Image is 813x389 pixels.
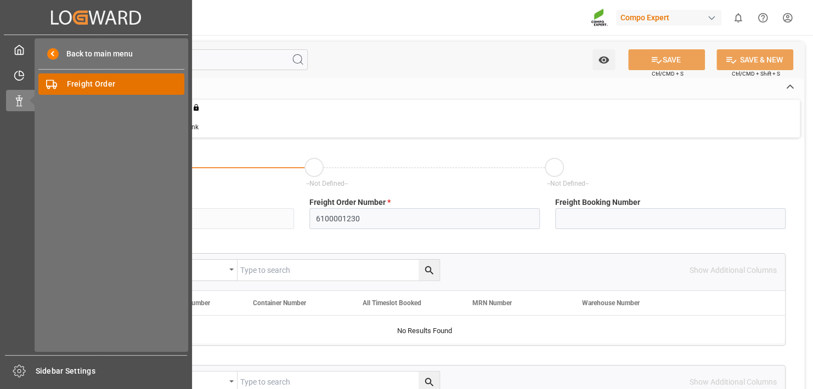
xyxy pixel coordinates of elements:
span: --Not Defined-- [547,180,589,187]
span: MRN Number [472,299,512,307]
div: Equals [161,374,225,386]
span: Warehouse Number [582,299,640,307]
span: Freight Booking Number [555,197,640,208]
span: Ctrl/CMD + S [652,70,684,78]
button: show 0 new notifications [726,5,750,30]
button: SAVE [628,49,705,70]
span: Container Number [253,299,306,307]
div: Compo Expert [616,10,721,26]
span: Sidebar Settings [36,365,188,377]
button: Help Center [750,5,775,30]
span: All Timeslot Booked [363,299,421,307]
a: Timeslot Management [6,64,186,85]
span: --Not Defined-- [306,180,348,187]
span: Freight Order [67,78,185,90]
button: SAVE & NEW [716,49,793,70]
a: My Cockpit [6,39,186,60]
button: open menu [155,260,238,281]
button: open menu [592,49,615,70]
span: Back to main menu [59,48,133,60]
a: Freight Order [38,73,184,95]
button: search button [419,260,439,281]
span: Ctrl/CMD + Shift + S [732,70,780,78]
button: Compo Expert [616,7,726,28]
input: Type to search [238,260,439,281]
div: Equals [161,262,225,274]
span: Freight Order Number [309,197,391,208]
img: Screenshot%202023-09-29%20at%2010.02.21.png_1712312052.png [591,8,608,27]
